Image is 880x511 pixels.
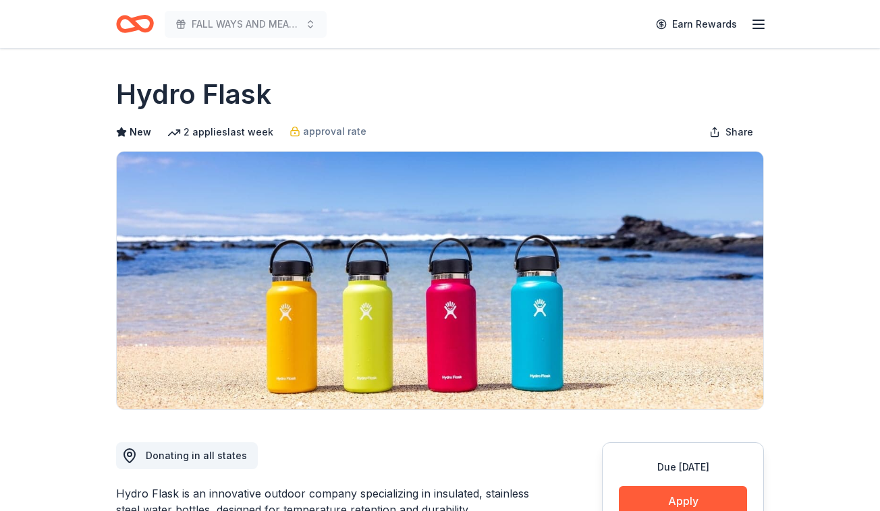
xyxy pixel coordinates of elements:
a: Earn Rewards [648,12,745,36]
img: Image for Hydro Flask [117,152,763,409]
button: Share [698,119,764,146]
span: FALL WAYS AND MEANS [192,16,300,32]
a: Home [116,8,154,40]
span: Donating in all states [146,450,247,461]
span: approval rate [303,123,366,140]
div: 2 applies last week [167,124,273,140]
div: Due [DATE] [619,459,747,475]
span: New [130,124,151,140]
h1: Hydro Flask [116,76,271,113]
button: FALL WAYS AND MEANS [165,11,327,38]
a: approval rate [290,123,366,140]
span: Share [725,124,753,140]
